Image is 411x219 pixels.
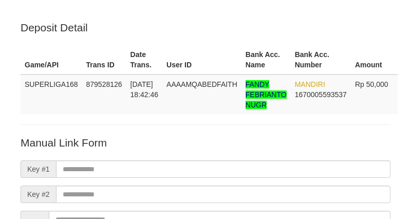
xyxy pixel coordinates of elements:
td: 879528126 [82,75,126,114]
td: SUPERLIGA168 [21,75,82,114]
span: Copy 1670005593537 to clipboard [295,90,347,99]
th: Bank Acc. Name [241,45,291,75]
th: Bank Acc. Number [291,45,351,75]
span: MANDIRI [295,80,325,88]
span: Nama rekening >18 huruf, harap diedit [246,80,287,109]
span: Rp 50,000 [355,80,388,88]
span: AAAAMQABEDFAITH [166,80,237,88]
th: Date Trans. [126,45,163,75]
th: User ID [162,45,241,75]
p: Deposit Detail [21,20,390,35]
span: Key #1 [21,160,56,178]
th: Trans ID [82,45,126,75]
p: Manual Link Form [21,135,390,150]
span: [DATE] 18:42:46 [130,80,159,99]
span: Key #2 [21,186,56,203]
th: Amount [351,45,398,75]
th: Game/API [21,45,82,75]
